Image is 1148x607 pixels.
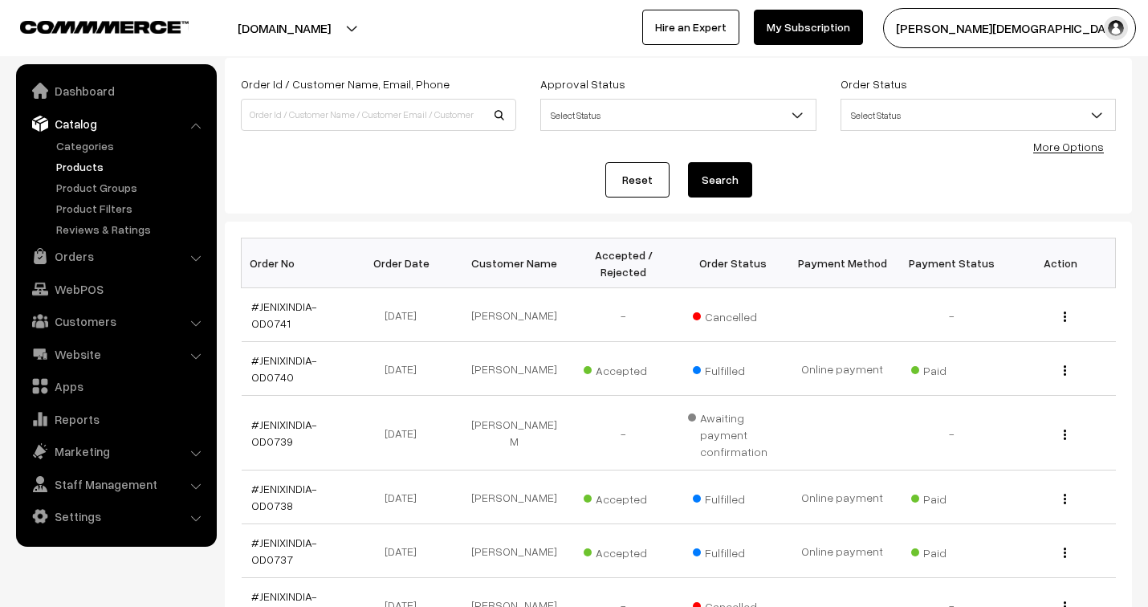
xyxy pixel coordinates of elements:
td: - [569,288,678,342]
span: Select Status [841,99,1116,131]
th: Payment Status [897,238,1006,288]
a: COMMMERCE [20,16,161,35]
a: Product Groups [52,179,211,196]
span: Accepted [584,358,664,379]
label: Order Status [841,75,907,92]
a: Product Filters [52,200,211,217]
button: [DOMAIN_NAME] [181,8,387,48]
span: Paid [911,487,991,507]
img: Menu [1064,494,1066,504]
a: Staff Management [20,470,211,499]
span: Paid [911,358,991,379]
a: #JENIXINDIA-OD0739 [251,418,317,448]
span: Accepted [584,487,664,507]
img: COMMMERCE [20,21,189,33]
a: Reviews & Ratings [52,221,211,238]
td: Online payment [788,524,897,578]
span: Fulfilled [693,540,773,561]
span: Fulfilled [693,487,773,507]
label: Approval Status [540,75,625,92]
img: Menu [1064,430,1066,440]
a: Website [20,340,211,369]
a: Reset [605,162,670,198]
th: Customer Name [460,238,569,288]
td: [PERSON_NAME] [460,524,569,578]
img: Menu [1064,365,1066,376]
th: Accepted / Rejected [569,238,678,288]
span: Accepted [584,540,664,561]
span: Paid [911,540,991,561]
a: Settings [20,502,211,531]
img: Menu [1064,312,1066,322]
a: Products [52,158,211,175]
img: user [1104,16,1128,40]
label: Order Id / Customer Name, Email, Phone [241,75,450,92]
td: [DATE] [351,396,460,471]
td: - [897,288,1006,342]
a: Customers [20,307,211,336]
td: [DATE] [351,471,460,524]
a: #JENIXINDIA-OD0740 [251,353,317,384]
a: Catalog [20,109,211,138]
a: #JENIXINDIA-OD0741 [251,299,317,330]
a: More Options [1033,140,1104,153]
th: Payment Method [788,238,897,288]
td: [PERSON_NAME] [460,342,569,396]
td: - [897,396,1006,471]
th: Order Status [678,238,788,288]
a: Categories [52,137,211,154]
td: [PERSON_NAME] [460,288,569,342]
td: Online payment [788,342,897,396]
a: My Subscription [754,10,863,45]
span: Select Status [541,101,815,129]
img: Menu [1064,548,1066,558]
button: [PERSON_NAME][DEMOGRAPHIC_DATA] [883,8,1136,48]
td: [DATE] [351,524,460,578]
th: Order Date [351,238,460,288]
a: #JENIXINDIA-OD0737 [251,536,317,566]
input: Order Id / Customer Name / Customer Email / Customer Phone [241,99,516,131]
a: Orders [20,242,211,271]
a: Dashboard [20,76,211,105]
td: [PERSON_NAME] [460,471,569,524]
span: Select Status [841,101,1115,129]
a: WebPOS [20,275,211,303]
a: Apps [20,372,211,401]
td: [DATE] [351,342,460,396]
th: Order No [242,238,351,288]
a: Reports [20,405,211,434]
span: Cancelled [693,304,773,325]
td: - [569,396,678,471]
span: Fulfilled [693,358,773,379]
a: Hire an Expert [642,10,739,45]
span: Awaiting payment confirmation [688,405,778,460]
a: #JENIXINDIA-OD0738 [251,482,317,512]
td: [PERSON_NAME] M [460,396,569,471]
span: Select Status [540,99,816,131]
a: Marketing [20,437,211,466]
button: Search [688,162,752,198]
th: Action [1006,238,1115,288]
td: Online payment [788,471,897,524]
td: [DATE] [351,288,460,342]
